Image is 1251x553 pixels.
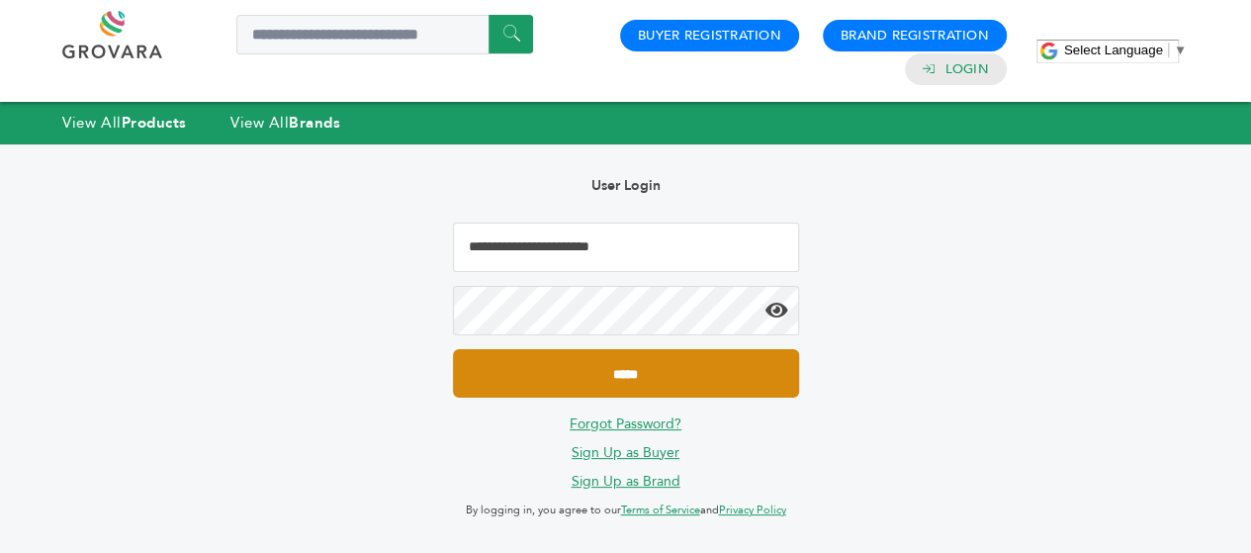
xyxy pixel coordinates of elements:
[1064,43,1163,57] span: Select Language
[289,113,340,133] strong: Brands
[1174,43,1187,57] span: ▼
[1168,43,1169,57] span: ​
[230,113,341,133] a: View AllBrands
[570,415,681,433] a: Forgot Password?
[841,27,989,45] a: Brand Registration
[572,472,680,491] a: Sign Up as Brand
[453,223,799,272] input: Email Address
[944,60,988,78] a: Login
[453,499,799,522] p: By logging in, you agree to our and
[1064,43,1187,57] a: Select Language​
[236,15,533,54] input: Search a product or brand...
[453,286,799,335] input: Password
[591,176,661,195] b: User Login
[62,113,187,133] a: View AllProducts
[122,113,187,133] strong: Products
[572,443,679,462] a: Sign Up as Buyer
[638,27,781,45] a: Buyer Registration
[621,503,700,517] a: Terms of Service
[719,503,786,517] a: Privacy Policy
